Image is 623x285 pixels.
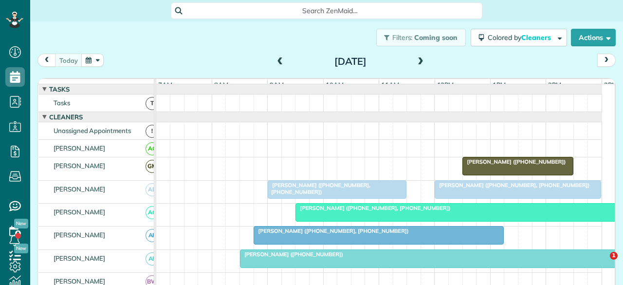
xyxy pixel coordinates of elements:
span: Filters: [392,33,413,42]
span: [PERSON_NAME] [52,144,108,152]
span: 12pm [435,81,456,89]
span: [PERSON_NAME] ([PHONE_NUMBER], [PHONE_NUMBER]) [267,182,370,195]
h2: [DATE] [290,56,411,67]
span: AF [146,252,159,266]
span: 8am [212,81,230,89]
span: [PERSON_NAME] ([PHONE_NUMBER]) [462,158,566,165]
button: today [55,54,82,67]
button: Colored byCleaners [471,29,567,46]
span: 1 [610,252,618,260]
span: AB [146,183,159,196]
span: [PERSON_NAME] [52,162,108,170]
span: Cleaners [47,113,85,121]
span: Tasks [47,85,72,93]
span: [PERSON_NAME] [52,254,108,262]
button: Actions [571,29,616,46]
span: [PERSON_NAME] [52,185,108,193]
span: AC [146,142,159,155]
span: 7am [156,81,174,89]
span: GM [146,160,159,173]
span: Coming soon [414,33,458,42]
span: [PERSON_NAME] [52,277,108,285]
span: 2pm [546,81,563,89]
span: 10am [324,81,346,89]
span: AF [146,229,159,242]
span: [PERSON_NAME] ([PHONE_NUMBER]) [239,251,344,258]
span: [PERSON_NAME] ([PHONE_NUMBER], [PHONE_NUMBER]) [295,205,451,211]
span: New [14,219,28,228]
span: Unassigned Appointments [52,127,133,134]
button: next [597,54,616,67]
iframe: Intercom live chat [590,252,613,275]
button: prev [37,54,56,67]
span: AC [146,206,159,219]
span: [PERSON_NAME] [52,231,108,239]
span: Cleaners [521,33,552,42]
span: ! [146,125,159,138]
span: 9am [268,81,286,89]
span: [PERSON_NAME] [52,208,108,216]
span: [PERSON_NAME] ([PHONE_NUMBER], [PHONE_NUMBER]) [253,228,409,234]
span: 11am [379,81,401,89]
span: 1pm [491,81,508,89]
span: Colored by [488,33,554,42]
span: Tasks [52,99,72,107]
span: T [146,97,159,110]
span: 3pm [602,81,619,89]
span: [PERSON_NAME] ([PHONE_NUMBER], [PHONE_NUMBER]) [434,182,590,189]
